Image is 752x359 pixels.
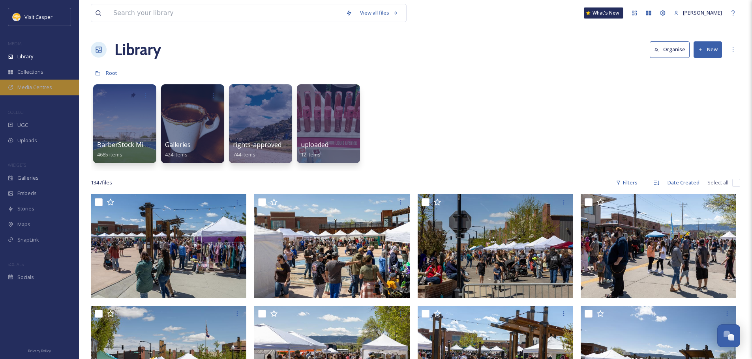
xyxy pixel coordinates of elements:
span: Socials [17,273,34,281]
span: SOCIALS [8,261,24,267]
span: 424 items [165,151,188,158]
span: MEDIA [8,41,22,47]
span: Select all [707,179,728,186]
button: New [694,41,722,58]
span: 12 items [301,151,321,158]
span: rights-approved [233,140,281,149]
div: Date Created [664,175,703,190]
span: Stories [17,205,34,212]
a: rights-approved744 items [233,141,281,158]
span: 1347 file s [91,179,112,186]
a: Privacy Policy [28,346,51,355]
div: Filters [612,175,641,190]
img: 155780.jpg [13,13,21,21]
span: Library [17,53,33,60]
a: BarberStock Migration4685 items [97,141,165,158]
span: 744 items [233,151,255,158]
img: Funky Junk 2025 (10).jpg [254,194,410,298]
span: Maps [17,221,30,228]
span: Root [106,69,117,76]
span: Uploads [17,137,37,144]
span: Galleries [165,140,191,149]
span: uploaded [301,140,328,149]
span: SnapLink [17,236,39,244]
span: Collections [17,68,43,76]
span: WIDGETS [8,162,26,168]
span: Embeds [17,190,37,197]
img: Funky Junk 2025 (8).jpg [581,194,736,298]
span: [PERSON_NAME] [683,9,722,16]
span: Galleries [17,174,39,182]
img: Funky Junk 2025 (11).jpg [91,194,246,298]
button: Open Chat [717,324,740,347]
span: 4685 items [97,151,122,158]
span: Media Centres [17,84,52,91]
a: Root [106,68,117,78]
a: View all files [356,5,402,20]
a: uploaded12 items [301,141,328,158]
span: COLLECT [8,109,25,115]
button: Organise [650,41,690,58]
a: Library [114,38,161,61]
a: What's New [584,7,623,19]
a: Galleries424 items [165,141,191,158]
span: Visit Casper [24,13,53,20]
span: BarberStock Migration [97,140,165,149]
input: Search your library [109,4,342,22]
span: UGC [17,121,28,129]
span: Privacy Policy [28,348,51,353]
img: Funky Junk 2025 (9).jpg [418,194,573,298]
a: [PERSON_NAME] [670,5,726,20]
